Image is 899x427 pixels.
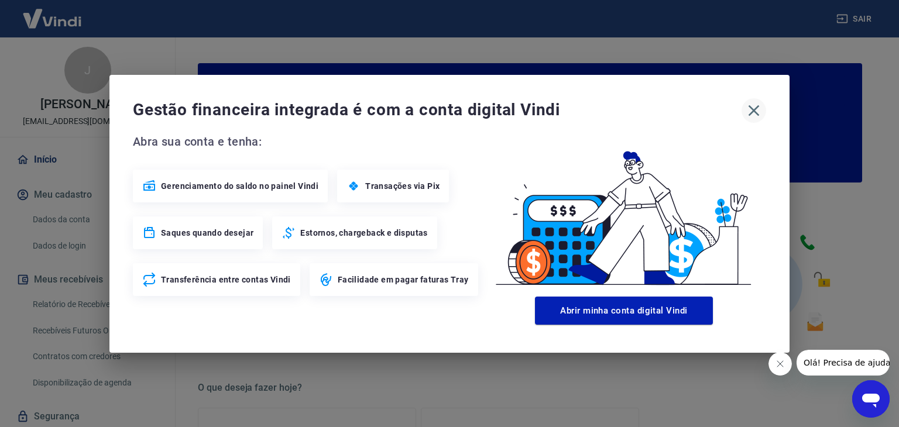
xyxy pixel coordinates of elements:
span: Gerenciamento do saldo no painel Vindi [161,180,318,192]
span: Transações via Pix [365,180,440,192]
span: Gestão financeira integrada é com a conta digital Vindi [133,98,742,122]
span: Facilidade em pagar faturas Tray [338,274,469,285]
span: Transferência entre contas Vindi [161,274,291,285]
iframe: Botão para abrir a janela de mensagens [852,380,890,418]
span: Saques quando desejar [161,227,253,239]
img: Good Billing [482,132,766,292]
span: Estornos, chargeback e disputas [300,227,427,239]
button: Abrir minha conta digital Vindi [535,297,713,325]
span: Abra sua conta e tenha: [133,132,482,151]
iframe: Fechar mensagem [768,352,792,376]
span: Olá! Precisa de ajuda? [7,8,98,18]
iframe: Mensagem da empresa [797,350,890,376]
